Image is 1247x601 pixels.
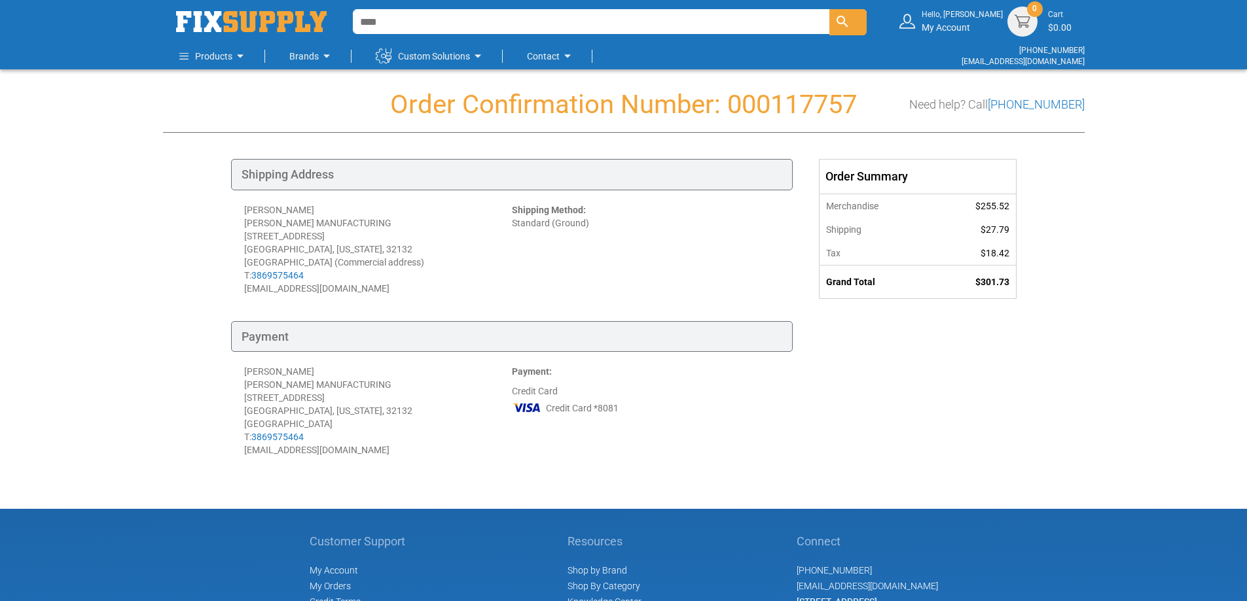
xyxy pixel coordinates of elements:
a: [EMAIL_ADDRESS][DOMAIN_NAME] [962,57,1085,66]
h5: Connect [797,535,938,548]
a: 3869575464 [251,270,304,281]
img: VI [512,398,542,417]
h5: Resources [568,535,642,548]
h1: Order Confirmation Number: 000117757 [163,90,1085,119]
div: Order Summary [820,160,1016,194]
span: $18.42 [981,248,1009,258]
div: Payment [231,321,793,352]
a: Brands [289,43,334,69]
div: Shipping Address [231,159,793,190]
a: Products [179,43,248,69]
small: Hello, [PERSON_NAME] [922,9,1003,20]
a: Contact [527,43,575,69]
span: $27.79 [981,224,1009,235]
h3: Need help? Call [909,98,1085,111]
th: Merchandise [820,194,933,218]
a: store logo [176,11,327,32]
span: Credit Card *8081 [546,402,619,415]
a: [EMAIL_ADDRESS][DOMAIN_NAME] [797,581,938,591]
a: Shop by Brand [568,565,627,575]
h5: Customer Support [310,535,412,548]
a: Shop By Category [568,581,640,591]
a: 3869575464 [251,432,304,442]
a: [PHONE_NUMBER] [988,97,1085,111]
div: [PERSON_NAME] [PERSON_NAME] MANUFACTURING [STREET_ADDRESS] [GEOGRAPHIC_DATA], [US_STATE], 32132 [... [244,365,512,456]
th: Shipping [820,218,933,241]
div: Standard (Ground) [512,203,780,295]
span: $255.52 [975,201,1009,211]
strong: Payment: [512,366,552,377]
th: Tax [820,241,933,266]
div: My Account [922,9,1003,33]
div: [PERSON_NAME] [PERSON_NAME] MANUFACTURING [STREET_ADDRESS] [GEOGRAPHIC_DATA], [US_STATE], 32132 [... [244,203,512,295]
span: 0 [1032,3,1037,14]
span: $0.00 [1048,22,1072,33]
span: My Account [310,565,358,575]
strong: Shipping Method: [512,205,586,215]
a: [PHONE_NUMBER] [797,565,872,575]
span: My Orders [310,581,351,591]
strong: Grand Total [826,277,875,287]
a: Custom Solutions [376,43,486,69]
img: Fix Industrial Supply [176,11,327,32]
span: $301.73 [975,277,1009,287]
div: Credit Card [512,365,780,456]
a: [PHONE_NUMBER] [1019,46,1085,55]
small: Cart [1048,9,1072,20]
